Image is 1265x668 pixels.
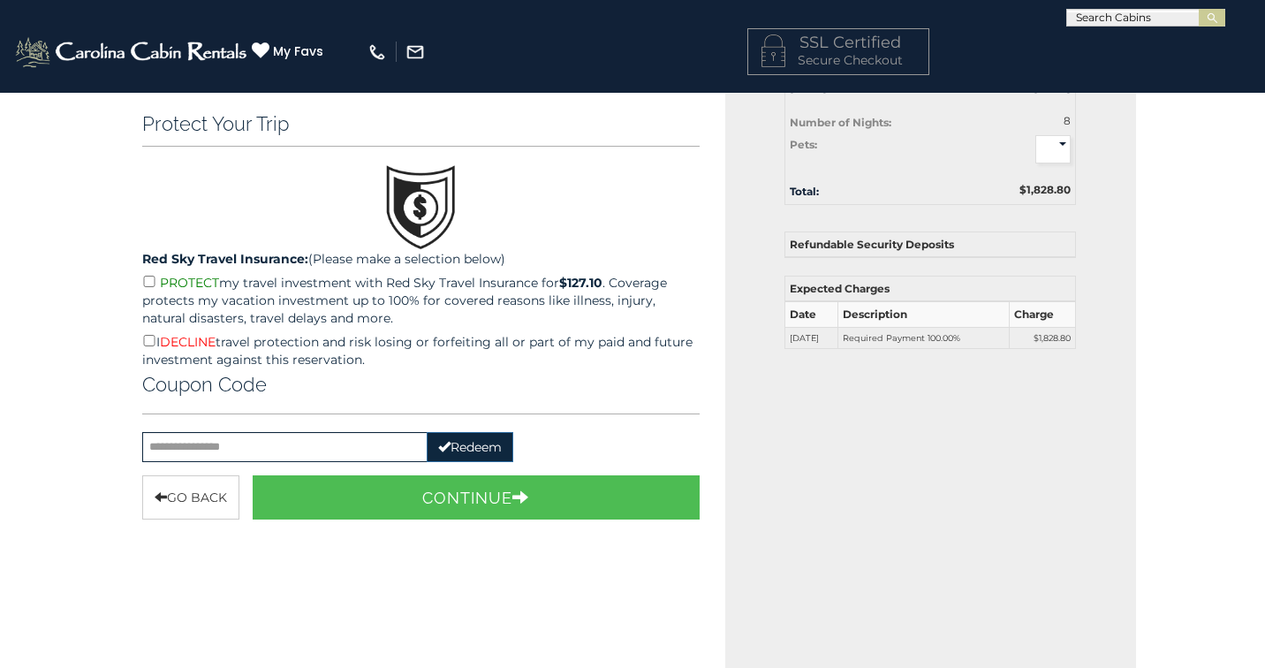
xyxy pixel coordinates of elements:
[427,432,513,462] button: Redeem
[142,250,700,268] p: (Please make a selection below)
[785,327,837,349] td: [DATE]
[790,185,819,198] strong: Total:
[142,112,700,135] h3: Protect Your Trip
[785,301,837,327] th: Date
[837,301,1009,327] th: Description
[790,116,891,129] strong: Number of Nights:
[385,164,456,250] img: travel.png
[273,42,323,61] span: My Favs
[253,475,700,520] button: Continue
[142,272,700,327] p: my travel investment with Red Sky Travel Insurance for . Coverage protects my vacation investment...
[252,42,328,61] a: My Favs
[142,331,700,368] p: I travel protection and risk losing or forfeiting all or part of my paid and future investment ag...
[142,251,308,267] strong: Red Sky Travel Insurance:
[160,275,219,291] span: PROTECT
[761,34,785,67] img: LOCKICON1.png
[1009,301,1076,327] th: Charge
[790,138,817,151] strong: Pets:
[785,232,1076,258] th: Refundable Security Deposits
[13,34,252,70] img: White-1-2.png
[761,34,915,52] h4: SSL Certified
[559,275,602,291] strong: $127.10
[367,42,387,62] img: phone-regular-white.png
[405,42,425,62] img: mail-regular-white.png
[995,113,1071,128] div: 8
[142,475,239,520] button: Go Back
[930,182,1084,197] div: $1,828.80
[761,51,915,69] p: Secure Checkout
[785,277,1076,302] th: Expected Charges
[142,373,700,414] div: Coupon Code
[1009,327,1076,349] td: $1,828.80
[837,327,1009,349] td: Required Payment 100.00%
[160,334,216,350] span: DECLINE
